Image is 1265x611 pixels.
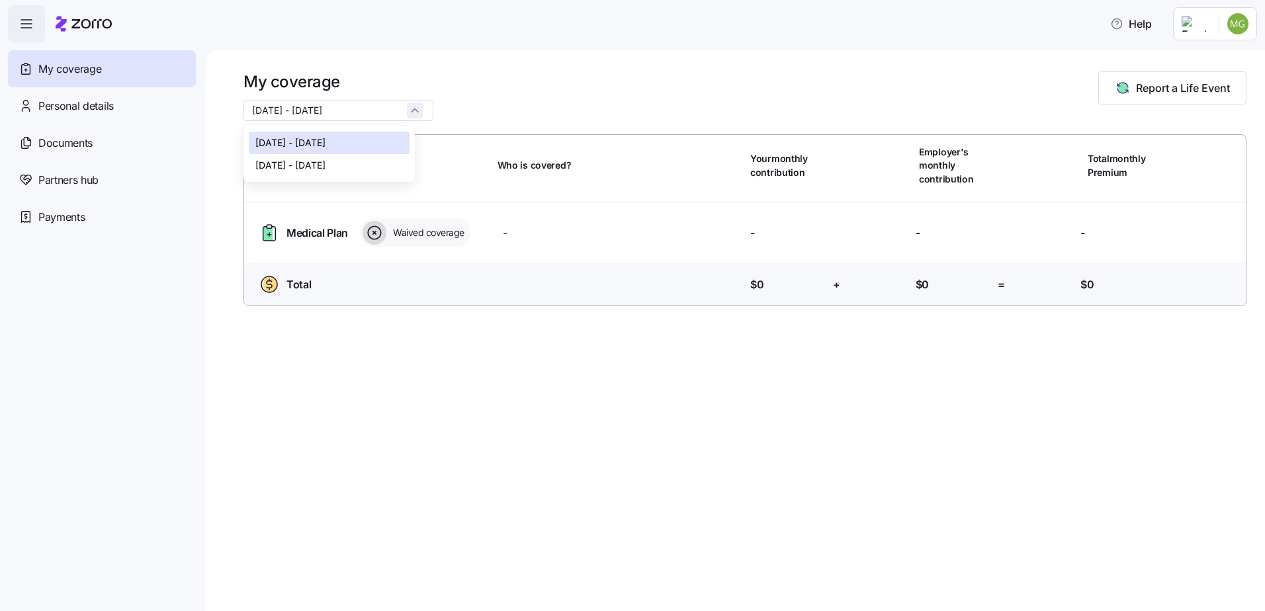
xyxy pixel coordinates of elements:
span: $0 [916,276,929,293]
img: a65416815310905b38e50becdd568030 [1227,13,1248,34]
span: My coverage [38,61,101,77]
span: - [503,225,507,241]
span: Partners hub [38,172,99,188]
span: Employer's monthly contribution [919,145,993,186]
span: $0 [750,276,763,293]
button: Report a Life Event [1098,71,1246,104]
span: Total [286,276,311,293]
button: Help [1100,11,1162,37]
span: - [750,225,755,241]
h1: My coverage [243,71,433,92]
span: Report a Life Event [1136,80,1230,96]
span: Total monthly Premium [1088,152,1162,179]
a: My coverage [8,50,196,87]
a: Payments [8,198,196,235]
img: Employer logo [1182,16,1208,32]
span: [DATE] - [DATE] [255,136,326,150]
a: Documents [8,124,196,161]
span: $0 [1080,276,1094,293]
a: Personal details [8,87,196,124]
span: Documents [38,135,93,151]
span: + [833,276,840,293]
span: Medical Plan [286,225,348,241]
span: Your monthly contribution [750,152,824,179]
span: Waived coverage [389,226,464,239]
a: Partners hub [8,161,196,198]
span: Personal details [38,98,114,114]
span: [DATE] - [DATE] [255,158,326,173]
span: Who is covered? [498,159,572,172]
span: Payments [38,209,85,225]
span: - [916,225,920,241]
span: Help [1110,16,1152,32]
span: - [1080,225,1085,241]
span: = [998,276,1005,293]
